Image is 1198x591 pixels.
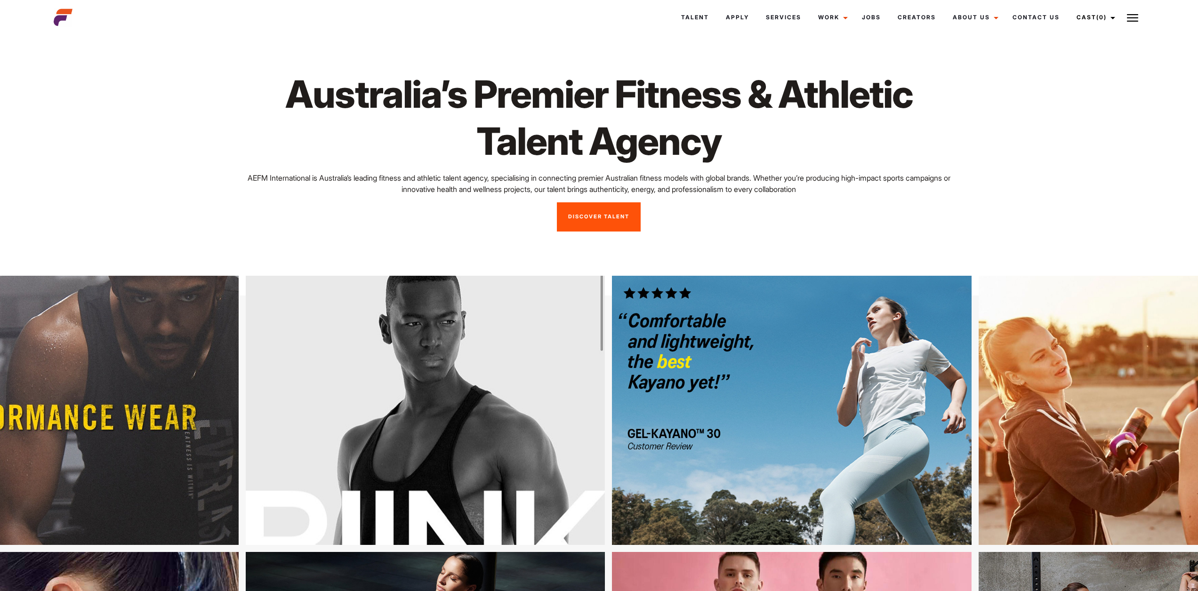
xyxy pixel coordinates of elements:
[557,202,641,232] a: Discover Talent
[757,5,810,30] a: Services
[54,8,72,27] img: cropped-aefm-brand-fav-22-square.png
[1127,12,1138,24] img: Burger icon
[944,5,1004,30] a: About Us
[1068,5,1121,30] a: Cast(0)
[889,5,944,30] a: Creators
[853,5,889,30] a: Jobs
[1004,5,1068,30] a: Contact Us
[673,5,717,30] a: Talent
[1096,14,1107,21] span: (0)
[717,5,757,30] a: Apply
[810,5,853,30] a: Work
[237,71,961,165] h1: Australia’s Premier Fitness & Athletic Talent Agency
[185,276,545,545] img: 49
[552,276,911,545] img: acsSAC
[237,172,961,195] p: AEFM International is Australia’s leading fitness and athletic talent agency, specialising in con...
